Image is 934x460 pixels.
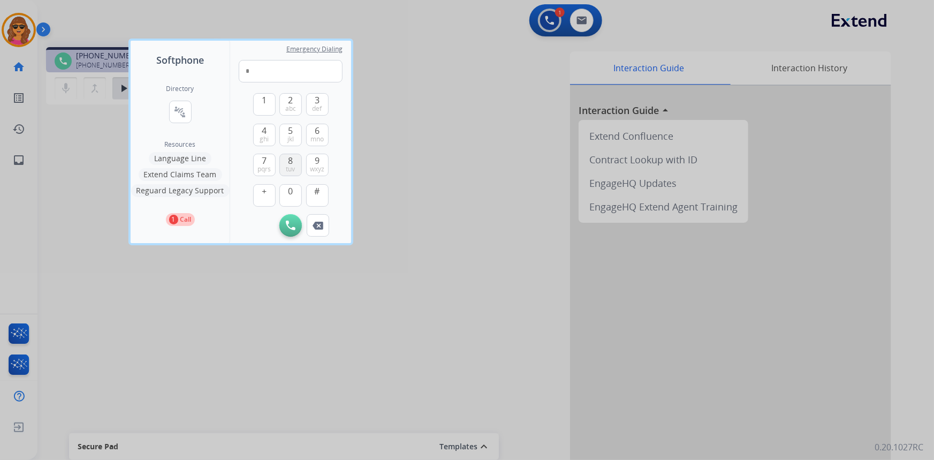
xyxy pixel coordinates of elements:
[131,184,230,197] button: Reguard Legacy Support
[279,184,302,207] button: 0
[262,124,267,137] span: 4
[315,124,320,137] span: 6
[310,135,324,144] span: mno
[288,124,293,137] span: 5
[257,165,271,174] span: pqrs
[253,124,276,146] button: 4ghi
[286,221,295,230] img: call-button
[139,168,222,181] button: Extend Claims Team
[286,45,343,54] span: Emergency Dialing
[253,184,276,207] button: +
[279,124,302,146] button: 5jkl
[279,93,302,116] button: 2abc
[288,94,293,107] span: 2
[288,154,293,167] span: 8
[253,154,276,176] button: 7pqrs
[149,152,211,165] button: Language Line
[875,441,923,454] p: 0.20.1027RC
[315,185,320,198] span: #
[262,154,267,167] span: 7
[169,215,178,224] p: 1
[306,93,329,116] button: 3def
[180,215,192,224] p: Call
[279,154,302,176] button: 8tuv
[285,104,296,113] span: abc
[262,185,267,198] span: +
[315,154,320,167] span: 9
[262,94,267,107] span: 1
[286,165,295,174] span: tuv
[310,165,324,174] span: wxyz
[315,94,320,107] span: 3
[174,105,187,118] mat-icon: connect_without_contact
[313,222,323,230] img: call-button
[260,135,269,144] span: ghi
[166,85,194,93] h2: Directory
[288,185,293,198] span: 0
[156,52,204,67] span: Softphone
[166,213,195,226] button: 1Call
[306,124,329,146] button: 6mno
[306,184,329,207] button: #
[306,154,329,176] button: 9wxyz
[313,104,322,113] span: def
[253,93,276,116] button: 1
[165,140,196,149] span: Resources
[287,135,294,144] span: jkl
